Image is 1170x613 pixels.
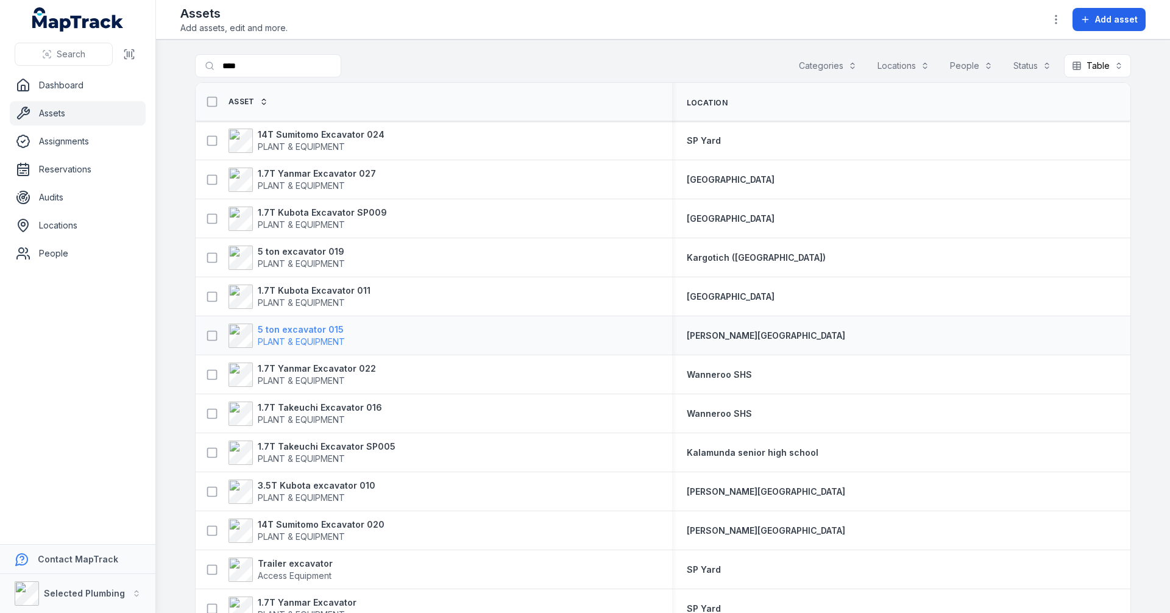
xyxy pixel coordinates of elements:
a: [PERSON_NAME][GEOGRAPHIC_DATA] [687,486,845,498]
span: Asset [229,97,255,107]
a: Assignments [10,129,146,154]
span: PLANT & EQUIPMENT [258,180,345,191]
span: Kalamunda senior high school [687,447,818,458]
strong: 14T Sumitomo Excavator 024 [258,129,385,141]
span: PLANT & EQUIPMENT [258,453,345,464]
a: 1.7T Kubota Excavator SP009PLANT & EQUIPMENT [229,207,387,231]
a: 5 ton excavator 015PLANT & EQUIPMENT [229,324,345,348]
a: [PERSON_NAME][GEOGRAPHIC_DATA] [687,330,845,342]
button: Status [1005,54,1059,77]
span: PLANT & EQUIPMENT [258,141,345,152]
strong: 1.7T Yanmar Excavator [258,597,356,609]
a: 1.7T Kubota Excavator 011PLANT & EQUIPMENT [229,285,370,309]
a: SP Yard [687,564,721,576]
span: [PERSON_NAME][GEOGRAPHIC_DATA] [687,330,845,341]
a: Kargotich ([GEOGRAPHIC_DATA]) [687,252,826,264]
strong: 14T Sumitomo Excavator 020 [258,519,385,531]
span: PLANT & EQUIPMENT [258,375,345,386]
a: [GEOGRAPHIC_DATA] [687,213,775,225]
span: PLANT & EQUIPMENT [258,414,345,425]
a: Audits [10,185,146,210]
span: Wanneroo SHS [687,408,752,419]
strong: 1.7T Yanmar Excavator 027 [258,168,376,180]
strong: Selected Plumbing [44,588,125,598]
strong: 1.7T Yanmar Excavator 022 [258,363,376,375]
span: SP Yard [687,135,721,146]
span: PLANT & EQUIPMENT [258,492,345,503]
strong: Contact MapTrack [38,554,118,564]
span: PLANT & EQUIPMENT [258,336,345,347]
strong: 1.7T Kubota Excavator 011 [258,285,370,297]
span: [GEOGRAPHIC_DATA] [687,291,775,302]
a: Assets [10,101,146,126]
span: Access Equipment [258,570,331,581]
a: 14T Sumitomo Excavator 024PLANT & EQUIPMENT [229,129,385,153]
strong: Trailer excavator [258,558,333,570]
button: Search [15,43,113,66]
span: [PERSON_NAME][GEOGRAPHIC_DATA] [687,525,845,536]
a: [GEOGRAPHIC_DATA] [687,174,775,186]
span: PLANT & EQUIPMENT [258,219,345,230]
span: Location [687,98,728,108]
a: 1.7T Takeuchi Excavator 016PLANT & EQUIPMENT [229,402,382,426]
a: Asset [229,97,268,107]
a: People [10,241,146,266]
span: Add asset [1095,13,1138,26]
button: Locations [870,54,937,77]
span: Kargotich ([GEOGRAPHIC_DATA]) [687,252,826,263]
button: People [942,54,1001,77]
button: Categories [791,54,865,77]
a: Kalamunda senior high school [687,447,818,459]
span: Search [57,48,85,60]
span: PLANT & EQUIPMENT [258,297,345,308]
a: 3.5T Kubota excavator 010PLANT & EQUIPMENT [229,480,375,504]
a: MapTrack [32,7,124,32]
span: PLANT & EQUIPMENT [258,258,345,269]
span: [GEOGRAPHIC_DATA] [687,174,775,185]
a: [PERSON_NAME][GEOGRAPHIC_DATA] [687,525,845,537]
span: [GEOGRAPHIC_DATA] [687,213,775,224]
strong: 1.7T Kubota Excavator SP009 [258,207,387,219]
a: [GEOGRAPHIC_DATA] [687,291,775,303]
span: Add assets, edit and more. [180,22,288,34]
span: Wanneroo SHS [687,369,752,380]
a: 1.7T Takeuchi Excavator SP005PLANT & EQUIPMENT [229,441,395,465]
h2: Assets [180,5,288,22]
strong: 5 ton excavator 019 [258,246,345,258]
a: Locations [10,213,146,238]
strong: 5 ton excavator 015 [258,324,345,336]
a: Wanneroo SHS [687,408,752,420]
strong: 1.7T Takeuchi Excavator SP005 [258,441,395,453]
button: Table [1064,54,1131,77]
span: [PERSON_NAME][GEOGRAPHIC_DATA] [687,486,845,497]
span: SP Yard [687,564,721,575]
a: Dashboard [10,73,146,97]
a: 5 ton excavator 019PLANT & EQUIPMENT [229,246,345,270]
a: Trailer excavatorAccess Equipment [229,558,333,582]
strong: 1.7T Takeuchi Excavator 016 [258,402,382,414]
strong: 3.5T Kubota excavator 010 [258,480,375,492]
a: 14T Sumitomo Excavator 020PLANT & EQUIPMENT [229,519,385,543]
span: PLANT & EQUIPMENT [258,531,345,542]
a: SP Yard [687,135,721,147]
a: Wanneroo SHS [687,369,752,381]
a: Reservations [10,157,146,182]
a: 1.7T Yanmar Excavator 027PLANT & EQUIPMENT [229,168,376,192]
button: Add asset [1072,8,1146,31]
a: 1.7T Yanmar Excavator 022PLANT & EQUIPMENT [229,363,376,387]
